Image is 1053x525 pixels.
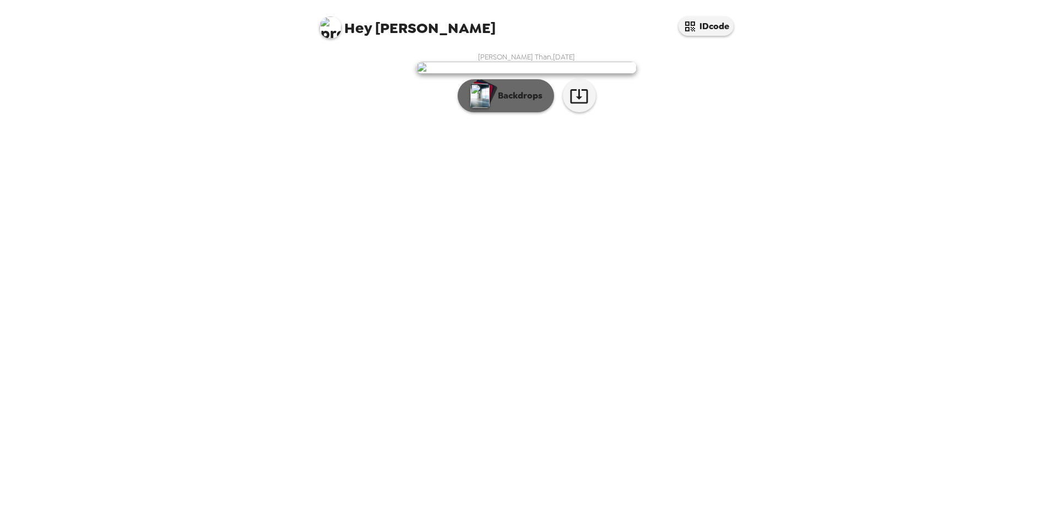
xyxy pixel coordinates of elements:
button: IDcode [679,17,734,36]
img: user [416,62,637,74]
button: Backdrops [458,79,554,112]
img: profile pic [319,17,341,39]
span: [PERSON_NAME] [319,11,496,36]
p: Backdrops [492,89,542,102]
span: [PERSON_NAME] Than , [DATE] [478,52,575,62]
span: Hey [344,18,372,38]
